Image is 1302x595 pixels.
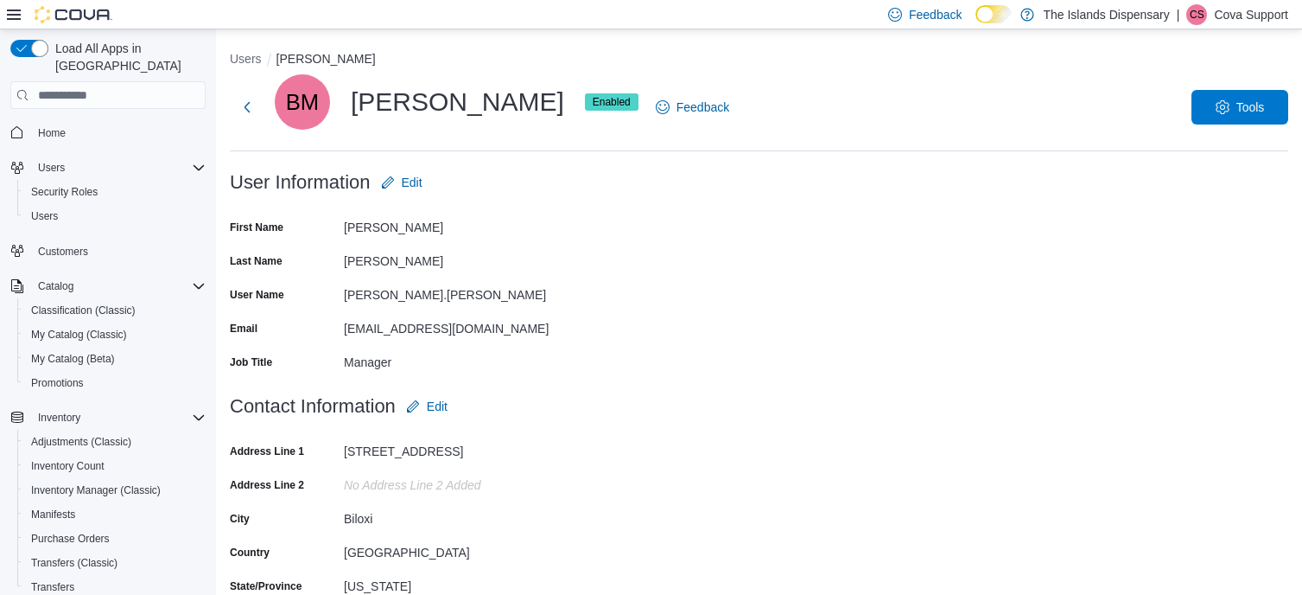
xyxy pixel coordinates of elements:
[3,119,213,144] button: Home
[17,347,213,371] button: My Catalog (Beta)
[230,445,304,458] label: Address Line 1
[676,99,729,116] span: Feedback
[649,90,736,125] a: Feedback
[230,288,284,302] label: User Name
[24,432,206,452] span: Adjustments (Classic)
[38,245,88,259] span: Customers
[31,276,206,297] span: Catalog
[3,156,213,180] button: Users
[31,407,206,428] span: Inventory
[31,556,117,570] span: Transfers (Classic)
[344,505,575,526] div: Biloxi
[31,185,98,199] span: Security Roles
[585,93,638,111] span: Enabled
[35,6,112,23] img: Cova
[344,471,575,492] div: No Address Line 2 added
[17,454,213,478] button: Inventory Count
[17,204,213,228] button: Users
[399,389,454,424] button: Edit
[402,174,422,191] span: Edit
[17,478,213,502] button: Inventory Manager (Classic)
[275,74,638,130] div: [PERSON_NAME]
[24,300,206,321] span: Classification (Classic)
[230,221,283,234] label: First Name
[1190,4,1204,25] span: CS
[24,456,111,477] a: Inventory Count
[24,349,206,369] span: My Catalog (Beta)
[17,323,213,347] button: My Catalog (Classic)
[31,376,84,390] span: Promotions
[31,328,127,342] span: My Catalog (Classic)
[31,276,80,297] button: Catalog
[427,398,448,415] span: Edit
[230,546,270,560] label: Country
[31,304,136,317] span: Classification (Classic)
[909,6,962,23] span: Feedback
[31,352,115,366] span: My Catalog (Beta)
[17,527,213,551] button: Purchase Orders
[344,438,575,458] div: [STREET_ADDRESS]
[1177,4,1180,25] p: |
[3,406,213,430] button: Inventory
[230,52,262,66] button: Users
[344,214,575,234] div: [PERSON_NAME]
[24,504,206,525] span: Manifests
[975,23,976,24] span: Dark Mode
[24,480,206,501] span: Inventory Manager (Classic)
[230,396,396,417] h3: Contact Information
[230,512,250,526] label: City
[24,373,91,393] a: Promotions
[24,206,206,227] span: Users
[344,539,575,560] div: [GEOGRAPHIC_DATA]
[24,432,138,452] a: Adjustments (Classic)
[48,40,206,74] span: Load All Apps in [GEOGRAPHIC_DATA]
[374,165,429,200] button: Edit
[31,209,58,223] span: Users
[31,459,105,473] span: Inventory Count
[31,483,161,497] span: Inventory Manager (Classic)
[230,172,371,193] h3: User Information
[24,324,206,345] span: My Catalog (Classic)
[1043,4,1169,25] p: The Islands Dispensary
[593,94,631,110] span: Enabled
[344,573,575,593] div: [US_STATE]
[230,322,257,336] label: Email
[24,206,65,227] a: Users
[230,478,304,492] label: Address Line 2
[230,254,283,268] label: Last Name
[230,50,1288,71] nav: An example of EuiBreadcrumbs
[286,74,319,130] span: BM
[31,532,110,546] span: Purchase Orders
[24,373,206,393] span: Promotions
[17,298,213,323] button: Classification (Classic)
[24,504,82,525] a: Manifests
[344,349,575,369] div: Manager
[24,300,143,321] a: Classification (Classic)
[38,279,73,293] span: Catalog
[975,5,1012,23] input: Dark Mode
[17,371,213,395] button: Promotions
[24,182,206,202] span: Security Roles
[31,121,206,143] span: Home
[24,324,134,345] a: My Catalog (Classic)
[31,435,131,449] span: Adjustments (Classic)
[230,90,264,125] button: Next
[31,123,73,144] a: Home
[31,157,72,178] button: Users
[344,247,575,268] div: [PERSON_NAME]
[24,480,168,501] a: Inventory Manager (Classic)
[24,553,124,573] a: Transfers (Classic)
[1214,4,1288,25] p: Cova Support
[3,239,213,264] button: Customers
[31,240,206,262] span: Customers
[3,274,213,298] button: Catalog
[230,355,272,369] label: Job Title
[31,508,75,521] span: Manifests
[344,315,575,336] div: [EMAIL_ADDRESS][DOMAIN_NAME]
[17,502,213,527] button: Manifests
[1186,4,1207,25] div: Cova Support
[1191,90,1288,125] button: Tools
[344,281,575,302] div: [PERSON_NAME].[PERSON_NAME]
[24,528,117,549] a: Purchase Orders
[31,157,206,178] span: Users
